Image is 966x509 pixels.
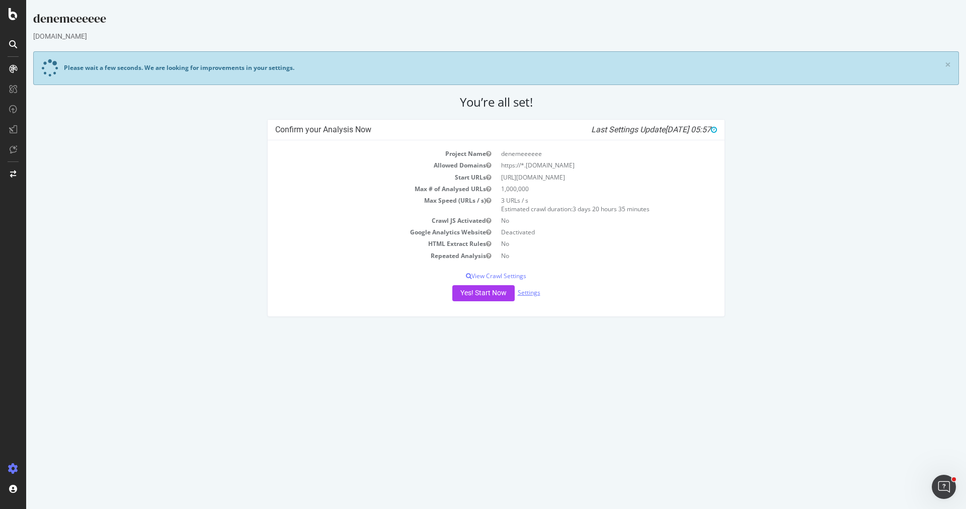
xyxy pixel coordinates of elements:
a: Settings [492,288,514,297]
td: [URL][DOMAIN_NAME] [470,172,691,183]
td: Google Analytics Website [249,226,470,238]
td: denemeeeeee [470,148,691,159]
td: No [470,238,691,249]
iframe: Intercom live chat [932,475,956,499]
td: Repeated Analysis [249,250,470,262]
td: Allowed Domains [249,159,470,171]
td: HTML Extract Rules [249,238,470,249]
td: No [470,250,691,262]
div: [DOMAIN_NAME] [7,31,933,41]
td: 1,000,000 [470,183,691,195]
div: Please wait a few seconds. We are looking for improvements in your settings. [38,63,268,72]
p: View Crawl Settings [249,272,691,280]
h2: You’re all set! [7,95,933,109]
i: Last Settings Update [565,125,691,135]
td: Project Name [249,148,470,159]
span: 3 days 20 hours 35 minutes [546,205,623,213]
td: Max # of Analysed URLs [249,183,470,195]
td: No [470,215,691,226]
td: Crawl JS Activated [249,215,470,226]
button: Yes! Start Now [426,285,489,301]
td: 3 URLs / s Estimated crawl duration: [470,195,691,215]
td: https://*.[DOMAIN_NAME] [470,159,691,171]
td: Max Speed (URLs / s) [249,195,470,215]
div: denemeeeeee [7,10,933,31]
h4: Confirm your Analysis Now [249,125,691,135]
td: Start URLs [249,172,470,183]
a: × [919,59,925,70]
td: Deactivated [470,226,691,238]
span: [DATE] 05:57 [639,125,691,134]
